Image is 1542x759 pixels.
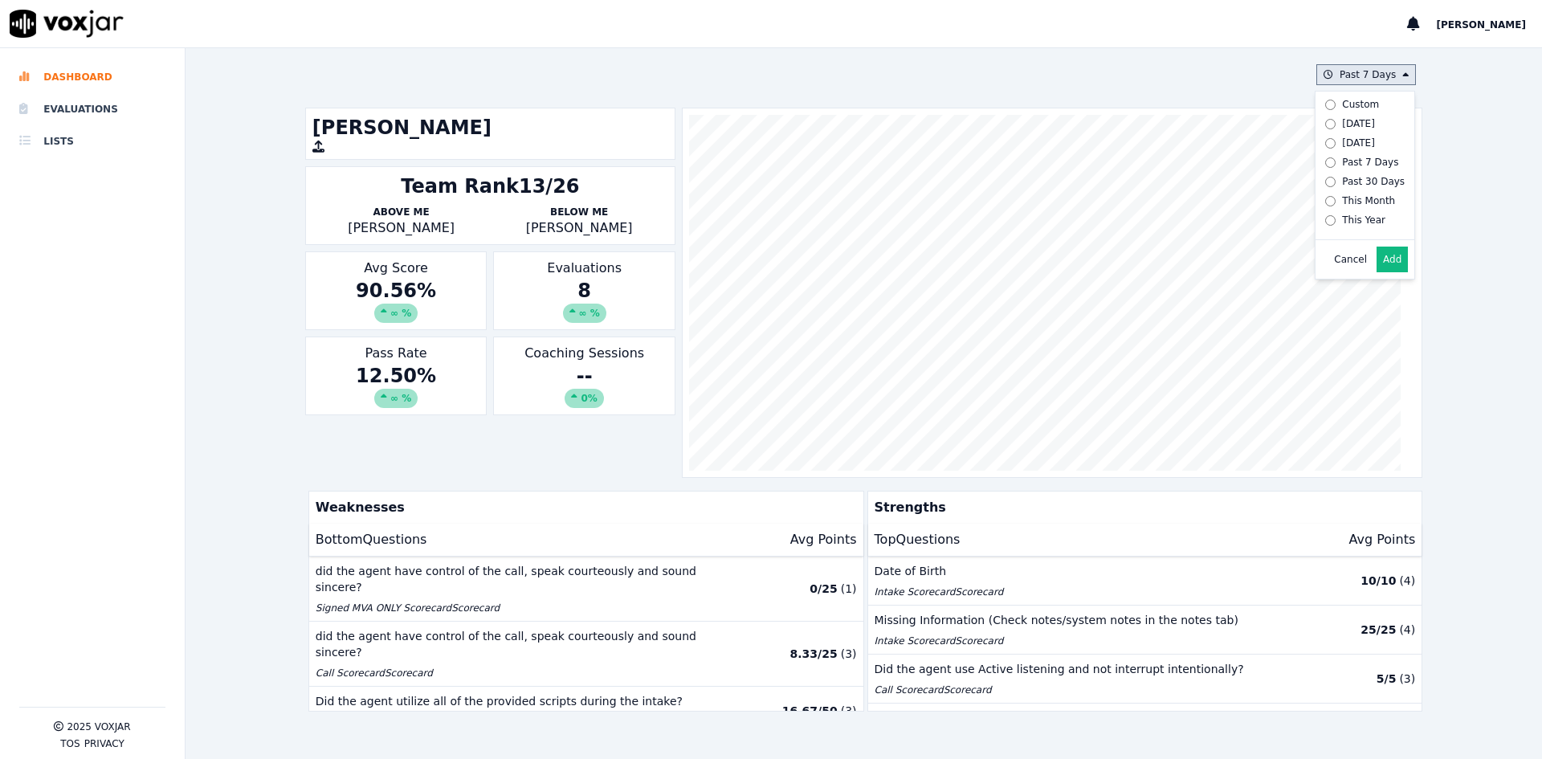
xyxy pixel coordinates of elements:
p: Intake Scorecard Scorecard [875,635,1280,647]
input: Custom [1325,100,1336,110]
p: Did the agent use Active listening and not interrupt intentionally? [875,661,1280,677]
input: [DATE] [1325,138,1336,149]
p: 25 / 25 [1360,622,1396,638]
p: 5 / 5 [1377,671,1397,687]
p: 16.67 / 50 [782,703,838,719]
button: [PERSON_NAME] [1436,14,1542,34]
button: TOS [60,737,80,750]
button: Privacy [84,737,124,750]
button: Did the agent utilize all of the provided scripts during the intake? Call ScorecardScorecard 16.6... [309,687,863,736]
img: voxjar logo [10,10,124,38]
button: did the agent have control of the call, speak courteously and sound sincere? Call ScorecardScorec... [309,622,863,687]
p: Call Scorecard Scorecard [875,684,1280,696]
button: Cancel [1334,253,1367,266]
p: Below Me [490,206,668,218]
p: ( 1 ) [841,581,857,597]
div: ∞ % [374,389,418,408]
p: [PERSON_NAME] [312,218,491,238]
button: Missing Information (Check notes/system notes in the notes tab) Intake ScorecardScorecard 25/25 (4) [868,606,1422,655]
p: Did the agent utilize all of the provided scripts during the intake? [316,693,721,709]
input: This Year [1325,215,1336,226]
div: -- [500,363,668,408]
div: 90.56 % [312,278,480,323]
button: Past 7 Days Custom [DATE] [DATE] Past 7 Days Past 30 Days This Month This Year Cancel Add [1316,64,1416,85]
p: Top Questions [875,530,961,549]
p: ( 3 ) [1399,671,1415,687]
div: Team Rank 13/26 [401,173,579,199]
p: Avg Points [1348,530,1415,549]
p: 2025 Voxjar [67,720,130,733]
p: Signed MVA ONLY Scorecard Scorecard [316,602,721,614]
div: Avg Score [305,251,487,330]
p: Strengths [868,492,1416,524]
div: 8 [500,278,668,323]
p: [PERSON_NAME] [490,218,668,238]
p: ( 3 ) [841,646,857,662]
div: ∞ % [563,304,606,323]
p: Above Me [312,206,491,218]
p: ( 4 ) [1399,622,1415,638]
div: This Month [1342,194,1395,207]
p: did the agent have control of the call, speak courteously and sound sincere? [316,563,721,595]
button: did the agent have control of the call, speak courteously and sound sincere? Signed MVA ONLY Scor... [309,557,863,622]
p: Missing Information (Check notes/system notes in the notes tab) [875,612,1280,628]
p: 10 / 10 [1360,573,1396,589]
a: Lists [19,125,165,157]
button: Date of Birth Intake ScorecardScorecard 10/10 (4) [868,557,1422,606]
p: Avg Points [790,530,857,549]
p: 0 / 25 [810,581,837,597]
div: 12.50 % [312,363,480,408]
div: 0% [565,389,603,408]
div: [DATE] [1342,137,1375,149]
p: Date of Birth [875,563,1280,579]
input: This Month [1325,196,1336,206]
a: Dashboard [19,61,165,93]
div: Evaluations [493,251,675,330]
div: Past 30 Days [1342,175,1405,188]
div: Coaching Sessions [493,337,675,415]
div: ∞ % [374,304,418,323]
div: Pass Rate [305,337,487,415]
a: Evaluations [19,93,165,125]
p: did the agent have control of the call, speak courteously and sound sincere? [316,628,721,660]
p: Bottom Questions [316,530,427,549]
p: 8.33 / 25 [790,646,838,662]
div: Past 7 Days [1342,156,1398,169]
div: Custom [1342,98,1379,111]
span: [PERSON_NAME] [1436,19,1526,31]
input: Past 30 Days [1325,177,1336,187]
div: [DATE] [1342,117,1375,130]
p: Weaknesses [309,492,857,524]
button: Did the agent use Active listening and not interrupt intentionally? Call ScorecardScorecard 5/5 (3) [868,655,1422,704]
div: This Year [1342,214,1385,226]
p: ( 4 ) [1399,573,1415,589]
p: Did the agent use the proper greeting by identifying the company and themself by name promptly? [875,710,1280,742]
input: Past 7 Days [1325,157,1336,168]
p: Intake Scorecard Scorecard [875,586,1280,598]
p: ( 3 ) [841,703,857,719]
button: Add [1377,247,1408,272]
p: Call Scorecard Scorecard [316,667,721,679]
h1: [PERSON_NAME] [312,115,668,141]
input: [DATE] [1325,119,1336,129]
